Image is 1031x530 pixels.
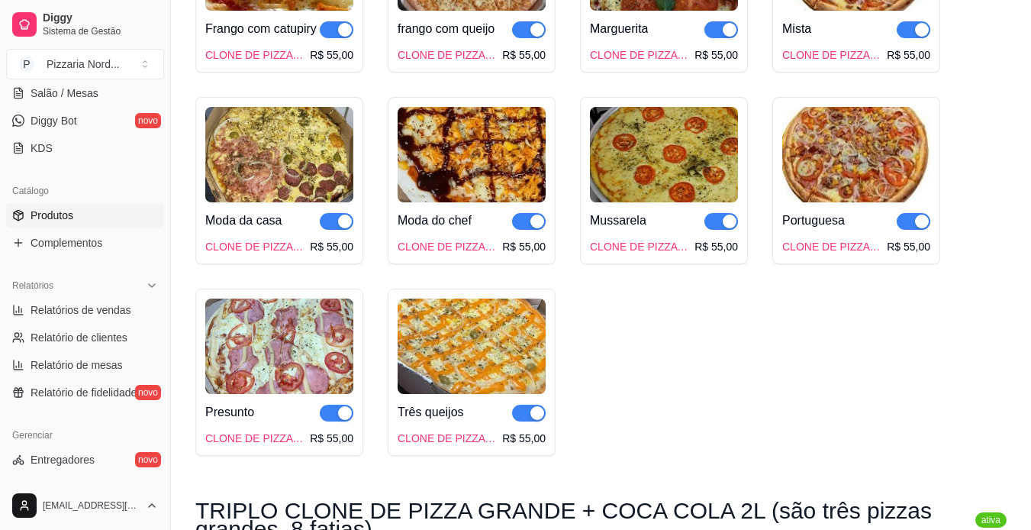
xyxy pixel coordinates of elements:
[6,136,164,160] a: KDS
[205,403,254,422] div: Presunto
[205,299,353,394] img: product-image
[31,86,98,101] span: Salão / Mesas
[694,239,738,254] div: R$ 55,00
[398,299,546,394] img: product-image
[310,239,353,254] div: R$ 55,00
[19,57,34,72] span: P
[782,20,811,38] div: Mista
[205,239,304,254] div: CLONE DE PIZZA GRANDE + ANTARTICA 1L (são duas pizzas grandes)
[6,423,164,448] div: Gerenciar
[6,380,164,405] a: Relatório de fidelidadenovo
[502,239,546,254] div: R$ 55,00
[975,512,1007,528] sup: ativa
[398,47,496,63] div: CLONE DE PIZZA GRANDE + ANTARTICA 1L (são duas pizzas grandes)
[6,325,164,350] a: Relatório de clientes
[205,20,317,38] div: Frango com catupiry
[398,239,496,254] div: CLONE DE PIZZA GRANDE + ANTARTICA 1L (são duas pizzas grandes)
[310,47,353,63] div: R$ 55,00
[6,108,164,133] a: Diggy Botnovo
[31,208,73,223] span: Produtos
[782,107,930,202] img: product-image
[694,47,738,63] div: R$ 55,00
[6,179,164,203] div: Catálogo
[6,231,164,255] a: Complementos
[12,280,53,292] span: Relatórios
[398,431,496,446] div: CLONE DE PIZZA GRANDE + ANTARTICA 1L (são duas pizzas grandes)
[782,239,881,254] div: CLONE DE PIZZA GRANDE + ANTARTICA 1L (são duas pizzas grandes)
[310,431,353,446] div: R$ 55,00
[31,141,53,156] span: KDS
[590,212,646,230] div: Mussarela
[6,487,164,524] button: [EMAIL_ADDRESS][DOMAIN_NAME]
[31,302,131,318] span: Relatórios de vendas
[590,20,648,38] div: Marguerita
[887,47,930,63] div: R$ 55,00
[31,330,127,345] span: Relatório de clientes
[205,431,304,446] div: CLONE DE PIZZA GRANDE + ANTARTICA 1L (são duas pizzas grandes)
[43,25,158,37] span: Sistema de Gestão
[782,212,845,230] div: Portuguesa
[6,298,164,322] a: Relatórios de vendas
[31,452,95,467] span: Entregadores
[6,448,164,472] a: Entregadoresnovo
[782,47,881,63] div: CLONE DE PIZZA GRANDE + ANTARTICA 1L (são duas pizzas grandes)
[398,107,546,202] img: product-image
[590,107,738,202] img: product-image
[6,353,164,377] a: Relatório de mesas
[6,49,164,79] button: Select a team
[31,480,125,495] span: Nota Fiscal (NFC-e)
[205,47,304,63] div: CLONE DE PIZZA GRANDE + ANTARTICA 1L (são duas pizzas grandes)
[398,403,464,422] div: Três queijos
[31,357,123,373] span: Relatório de mesas
[31,113,77,128] span: Diggy Bot
[205,107,353,202] img: product-image
[502,431,546,446] div: R$ 55,00
[6,81,164,105] a: Salão / Mesas
[205,212,282,230] div: Moda da casa
[6,203,164,228] a: Produtos
[887,239,930,254] div: R$ 55,00
[6,475,164,499] a: Nota Fiscal (NFC-e)
[6,6,164,43] a: DiggySistema de Gestão
[398,20,495,38] div: frango com queijo
[31,235,102,250] span: Complementos
[47,57,120,72] div: Pizzaria Nord ...
[43,499,140,512] span: [EMAIL_ADDRESS][DOMAIN_NAME]
[43,11,158,25] span: Diggy
[590,239,688,254] div: CLONE DE PIZZA GRANDE + ANTARTICA 1L (são duas pizzas grandes)
[31,385,137,400] span: Relatório de fidelidade
[590,47,688,63] div: CLONE DE PIZZA GRANDE + ANTARTICA 1L (são duas pizzas grandes)
[502,47,546,63] div: R$ 55,00
[398,212,472,230] div: Moda do chef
